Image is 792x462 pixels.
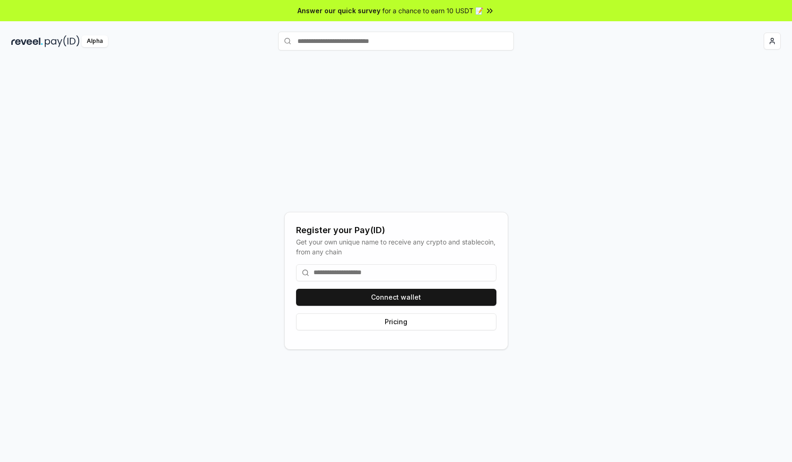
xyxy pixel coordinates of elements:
[296,289,496,306] button: Connect wallet
[11,35,43,47] img: reveel_dark
[296,224,496,237] div: Register your Pay(ID)
[82,35,108,47] div: Alpha
[45,35,80,47] img: pay_id
[296,237,496,257] div: Get your own unique name to receive any crypto and stablecoin, from any chain
[382,6,483,16] span: for a chance to earn 10 USDT 📝
[297,6,380,16] span: Answer our quick survey
[296,313,496,330] button: Pricing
